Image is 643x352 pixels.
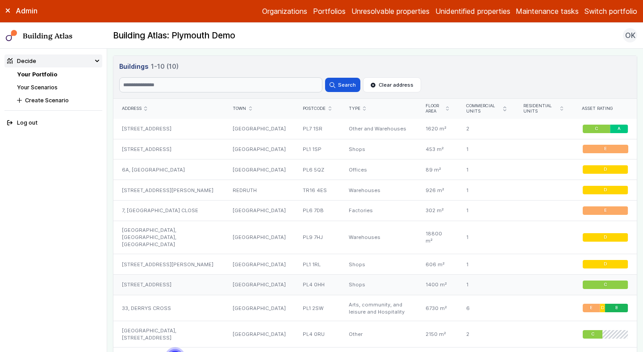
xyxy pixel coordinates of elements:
[14,94,102,107] button: Create Scenario
[435,6,510,17] a: Unidentified properties
[601,305,604,311] span: D
[303,106,331,112] div: Postcode
[113,30,235,42] h2: Building Atlas: Plymouth Demo
[417,180,458,201] div: 926 m²
[224,159,294,180] div: [GEOGRAPHIC_DATA]
[340,119,417,139] div: Other and Warehouses
[590,305,593,311] span: E
[351,6,430,17] a: Unresolvable properties
[224,119,294,139] div: [GEOGRAPHIC_DATA]
[113,295,637,321] a: 33, DERRYS CROSS[GEOGRAPHIC_DATA]PL1 2SWArts, community, and leisure and Hospitality6730 m²6EDB
[113,254,637,275] a: [STREET_ADDRESS][PERSON_NAME][GEOGRAPHIC_DATA]PL1 1RLShops606 m²1D
[340,254,417,275] div: Shops
[417,221,458,254] div: 18800 m²
[113,180,224,201] div: [STREET_ADDRESS][PERSON_NAME]
[457,275,515,295] div: 1
[294,180,340,201] div: TR16 4ES
[591,331,594,337] span: C
[113,159,637,180] a: 6A, [GEOGRAPHIC_DATA][GEOGRAPHIC_DATA]PL6 5QZOffices89 m²1D
[585,6,637,17] button: Switch portfolio
[604,167,607,172] span: D
[457,200,515,221] div: 1
[224,275,294,295] div: [GEOGRAPHIC_DATA]
[294,119,340,139] div: PL7 1SR
[615,305,618,311] span: B
[17,71,57,78] a: Your Portfolio
[294,200,340,221] div: PL6 7DB
[417,275,458,295] div: 1400 m²
[6,30,17,42] img: main-0bbd2752.svg
[262,6,307,17] a: Organizations
[113,221,637,254] a: [GEOGRAPHIC_DATA], [GEOGRAPHIC_DATA], [GEOGRAPHIC_DATA][GEOGRAPHIC_DATA]PL9 7HJWarehouses18800 m²1D
[349,106,409,112] div: Type
[582,106,628,112] div: Asset rating
[340,275,417,295] div: Shops
[516,6,579,17] a: Maintenance tasks
[119,62,631,71] h3: Buildings
[340,180,417,201] div: Warehouses
[457,295,515,321] div: 6
[113,159,224,180] div: 6A, [GEOGRAPHIC_DATA]
[113,139,224,159] div: [STREET_ADDRESS]
[457,159,515,180] div: 1
[618,126,621,132] span: A
[457,321,515,347] div: 2
[604,208,607,214] span: E
[604,147,607,152] span: E
[224,200,294,221] div: [GEOGRAPHIC_DATA]
[113,139,637,159] a: [STREET_ADDRESS][GEOGRAPHIC_DATA]PL1 1SPShops453 m²1E
[340,159,417,180] div: Offices
[340,321,417,347] div: Other
[233,106,286,112] div: Town
[313,6,346,17] a: Portfolios
[113,254,224,275] div: [STREET_ADDRESS][PERSON_NAME]
[604,235,607,240] span: D
[595,126,598,132] span: C
[294,321,340,347] div: PL4 0RU
[417,295,458,321] div: 6730 m²
[417,200,458,221] div: 302 m²
[113,119,637,139] a: [STREET_ADDRESS][GEOGRAPHIC_DATA]PL7 1SROther and Warehouses1620 m²2CA
[340,200,417,221] div: Factories
[113,295,224,321] div: 33, DERRYS CROSS
[417,321,458,347] div: 2150 m²
[122,106,216,112] div: Address
[17,84,58,91] a: Your Scenarios
[417,254,458,275] div: 606 m²
[340,139,417,159] div: Shops
[417,159,458,180] div: 89 m²
[417,119,458,139] div: 1620 m²
[113,275,224,295] div: [STREET_ADDRESS]
[457,254,515,275] div: 1
[457,180,515,201] div: 1
[457,221,515,254] div: 1
[113,221,224,254] div: [GEOGRAPHIC_DATA], [GEOGRAPHIC_DATA], [GEOGRAPHIC_DATA]
[224,295,294,321] div: [GEOGRAPHIC_DATA]
[325,78,360,92] button: Search
[224,321,294,347] div: [GEOGRAPHIC_DATA]
[4,117,103,130] button: Log out
[294,159,340,180] div: PL6 5QZ
[113,275,637,295] a: [STREET_ADDRESS][GEOGRAPHIC_DATA]PL4 0HHShops1400 m²1C
[466,103,506,115] div: Commercial units
[294,221,340,254] div: PL9 7HJ
[340,221,417,254] div: Warehouses
[224,180,294,201] div: REDRUTH
[604,187,607,193] span: D
[294,254,340,275] div: PL1 1RL
[113,180,637,201] a: [STREET_ADDRESS][PERSON_NAME]REDRUTHTR16 4ESWarehouses926 m²1D
[623,28,637,42] button: OK
[417,139,458,159] div: 453 m²
[523,103,563,115] div: Residential units
[294,139,340,159] div: PL1 1SP
[457,139,515,159] div: 1
[457,119,515,139] div: 2
[426,103,449,115] div: Floor area
[604,261,607,267] span: D
[224,139,294,159] div: [GEOGRAPHIC_DATA]
[7,57,36,65] div: Decide
[113,321,224,347] div: [GEOGRAPHIC_DATA], [STREET_ADDRESS]
[224,221,294,254] div: [GEOGRAPHIC_DATA]
[113,200,637,221] a: 7, [GEOGRAPHIC_DATA] CLOSE[GEOGRAPHIC_DATA]PL6 7DBFactories302 m²1E
[294,295,340,321] div: PL1 2SW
